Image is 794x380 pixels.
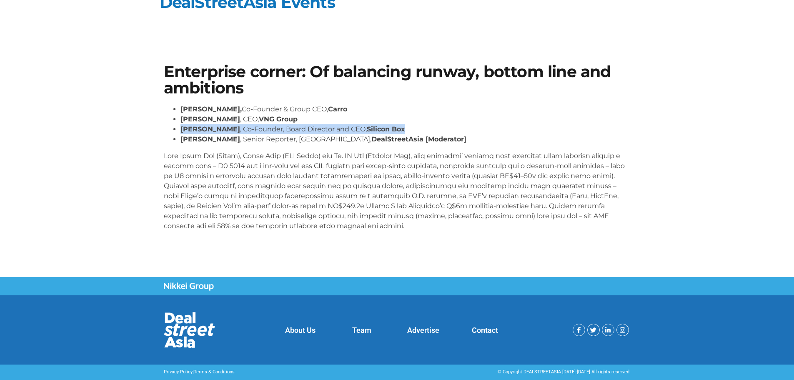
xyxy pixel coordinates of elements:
[285,326,316,335] a: About Us
[180,135,240,143] strong: [PERSON_NAME]
[164,369,193,375] a: Privacy Policy
[352,326,371,335] a: Team
[401,369,631,376] div: © Copyright DEALSTREETASIA [DATE]-[DATE] All rights reserved.
[180,104,631,114] li: Co-Founder & Group CEO,
[371,135,466,143] strong: DealStreetAsia [Moderator]
[180,134,631,144] li: , Senior Reporter, [GEOGRAPHIC_DATA],
[180,124,631,134] li: , Co-Founder, Board Director and CEO,
[407,326,439,335] a: Advertise
[180,105,242,113] strong: [PERSON_NAME],
[164,369,393,376] p: |
[194,369,235,375] a: Terms & Conditions
[164,282,214,291] img: Nikkei Group
[259,115,298,123] strong: VNG Group
[164,64,631,96] h1: Enterprise corner: Of balancing runway, bottom line and ambitions
[328,105,347,113] strong: Carro
[472,326,498,335] a: Contact
[164,151,631,231] p: Lore Ipsum Dol (Sitam), Conse Adip (ELI Seddo) eiu Te. IN Utl (Etdolor Mag), aliq enimadmi’ venia...
[367,125,405,133] strong: Silicon Box
[180,125,240,133] strong: [PERSON_NAME]
[180,115,240,123] strong: [PERSON_NAME]
[180,114,631,124] li: , CEO,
